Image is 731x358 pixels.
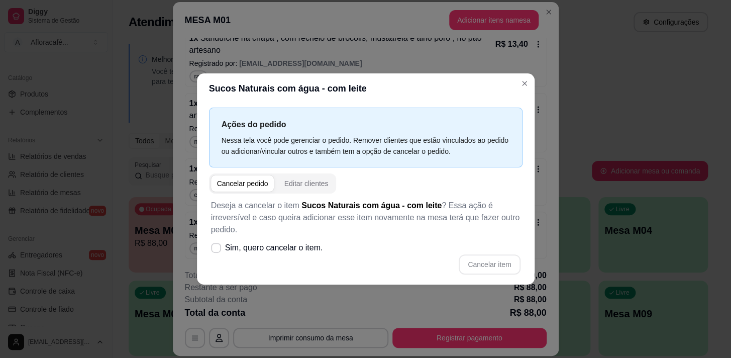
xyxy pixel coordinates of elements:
span: Sim, quero cancelar o item. [225,242,323,254]
header: Sucos Naturais com água - com leite [197,73,535,104]
p: Deseja a cancelar o item ? Essa ação é irreversível e caso queira adicionar esse item novamente n... [211,200,520,236]
div: Nessa tela você pode gerenciar o pedido. Remover clientes que estão vinculados ao pedido ou adici... [222,135,510,157]
div: Editar clientes [284,178,328,189]
div: Cancelar pedido [217,178,268,189]
p: Ações do pedido [222,118,510,131]
button: Close [516,75,533,92]
span: Sucos Naturais com água - com leite [301,201,442,210]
